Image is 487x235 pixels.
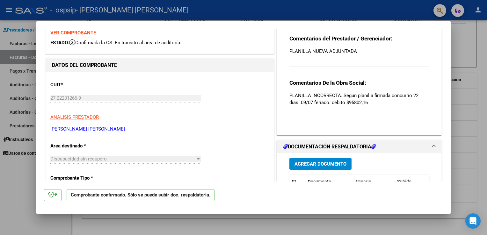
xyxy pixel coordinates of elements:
p: CUIT [50,81,116,89]
datatable-header-cell: Subido [395,175,426,189]
span: Agregar Documento [294,161,346,167]
p: Area destinado * [50,142,116,150]
p: PLANILLA INCORRECTA. Segun planilla firmada concurrio 22 dias. 09/07 feriado. debito $95802,16 [289,92,429,106]
a: VER COMPROBANTE [50,30,96,36]
div: COMENTARIOS [277,25,441,135]
span: ANALISIS PRESTADOR [50,114,99,120]
span: Discapacidad sin recupero [50,156,107,162]
p: Comprobante Tipo * [50,174,116,182]
strong: DATOS DEL COMPROBANTE [52,62,117,68]
span: Documento [308,179,331,184]
p: [PERSON_NAME] [PERSON_NAME] [50,125,269,133]
datatable-header-cell: ID [289,175,305,189]
p: Comprobante confirmado. Sólo se puede subir doc. respaldatoria. [67,189,214,202]
span: Subido [397,179,411,184]
mat-expansion-panel-header: DOCUMENTACIÓN RESPALDATORIA [277,140,441,153]
span: ESTADO: [50,40,69,46]
span: ID [292,179,296,184]
strong: Comentarios del Prestador / Gerenciador: [289,35,392,42]
button: Agregar Documento [289,158,352,170]
p: PLANILLA NUEVA ADJUNTADA [289,48,429,55]
strong: Comentarios De la Obra Social: [289,80,366,86]
datatable-header-cell: Documento [305,175,353,189]
span: Confirmada la OS. En transito al área de auditoría. [69,40,181,46]
div: Open Intercom Messenger [465,213,481,229]
datatable-header-cell: Acción [426,175,458,189]
datatable-header-cell: Usuario [353,175,395,189]
span: Usuario [356,179,371,184]
h1: DOCUMENTACIÓN RESPALDATORIA [283,143,376,151]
